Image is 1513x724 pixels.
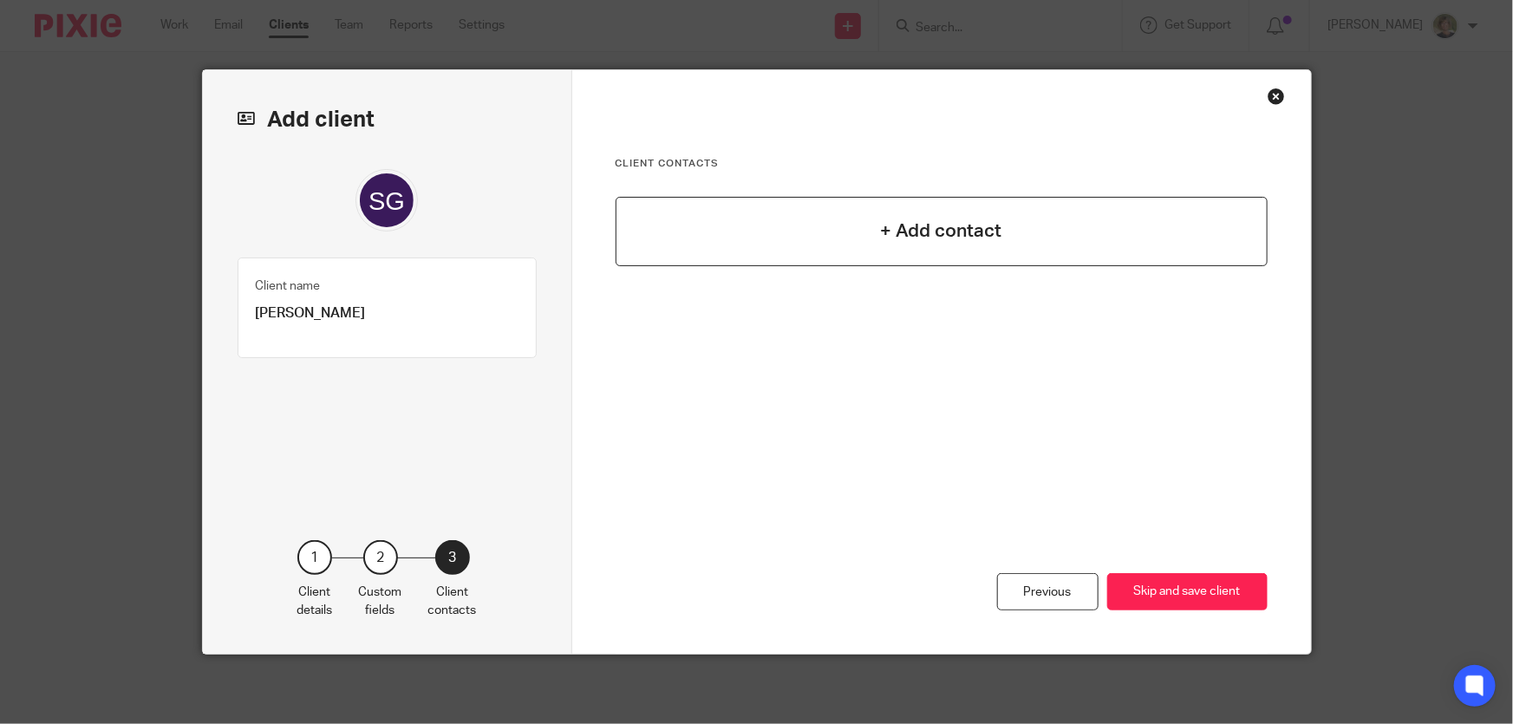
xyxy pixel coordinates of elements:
div: 1 [297,540,332,575]
h3: Client contacts [616,157,1268,171]
h2: Add client [238,105,537,134]
img: svg%3E [355,169,418,232]
label: Client name [256,277,321,295]
div: 2 [363,540,398,575]
p: Client contacts [428,584,477,619]
p: Custom fields [359,584,402,619]
p: [PERSON_NAME] [256,304,518,323]
h4: + Add contact [881,218,1002,245]
button: Skip and save client [1107,573,1268,610]
div: Previous [997,573,1099,610]
div: 3 [435,540,470,575]
div: Close this dialog window [1268,88,1285,105]
p: Client details [297,584,333,619]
